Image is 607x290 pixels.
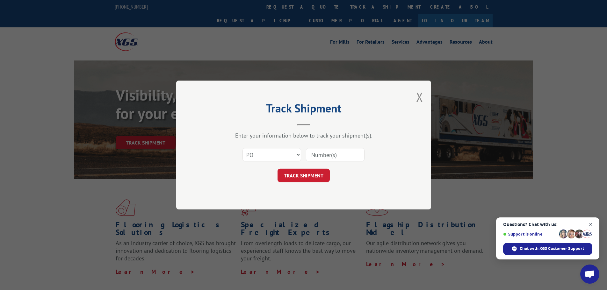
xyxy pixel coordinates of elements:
span: Questions? Chat with us! [503,222,592,227]
span: Close chat [587,221,595,229]
button: Close modal [416,88,423,105]
div: Enter your information below to track your shipment(s). [208,132,399,139]
div: Chat with XGS Customer Support [503,243,592,255]
h2: Track Shipment [208,104,399,116]
input: Number(s) [306,148,365,161]
div: Open chat [580,265,599,284]
span: Support is online [503,232,557,237]
span: Chat with XGS Customer Support [520,246,584,251]
button: TRACK SHIPMENT [278,169,330,182]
